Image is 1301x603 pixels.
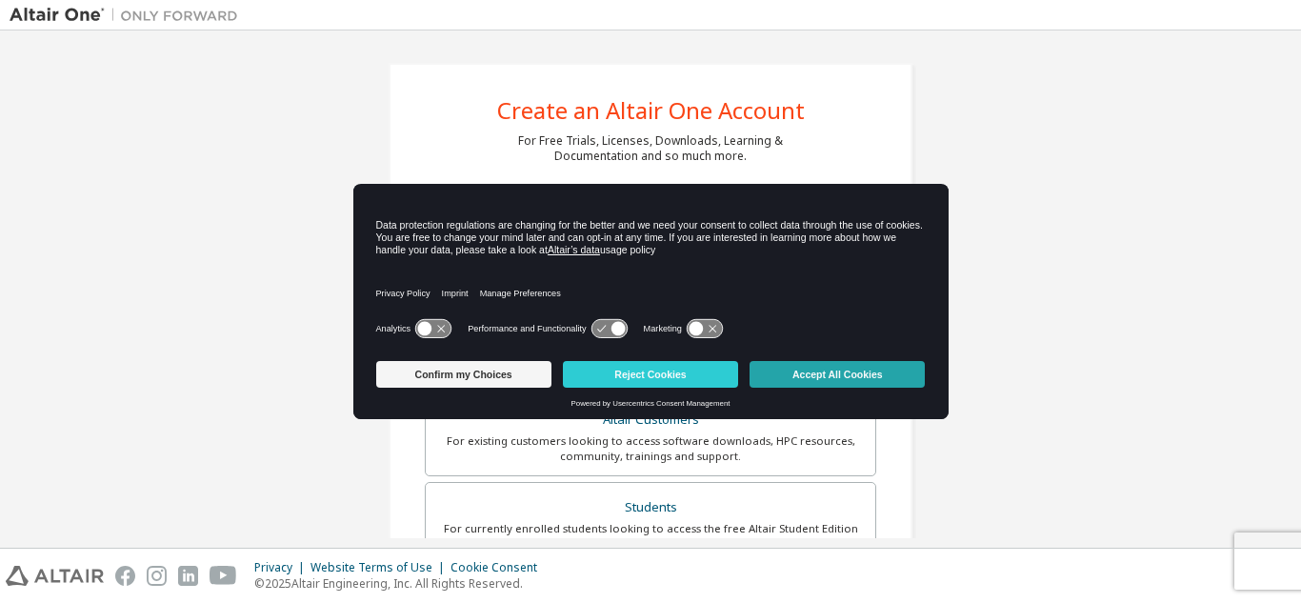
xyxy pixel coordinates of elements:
div: For existing customers looking to access software downloads, HPC resources, community, trainings ... [437,433,864,464]
img: youtube.svg [210,566,237,586]
div: For currently enrolled students looking to access the free Altair Student Edition bundle and all ... [437,521,864,552]
div: Cookie Consent [450,560,549,575]
div: Altair Customers [437,407,864,433]
p: © 2025 Altair Engineering, Inc. All Rights Reserved. [254,575,549,592]
img: altair_logo.svg [6,566,104,586]
img: instagram.svg [147,566,167,586]
div: Students [437,494,864,521]
img: linkedin.svg [178,566,198,586]
div: Create an Altair One Account [497,99,805,122]
div: For Free Trials, Licenses, Downloads, Learning & Documentation and so much more. [518,133,783,164]
img: facebook.svg [115,566,135,586]
div: Privacy [254,560,310,575]
div: Website Terms of Use [310,560,450,575]
img: Altair One [10,6,248,25]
